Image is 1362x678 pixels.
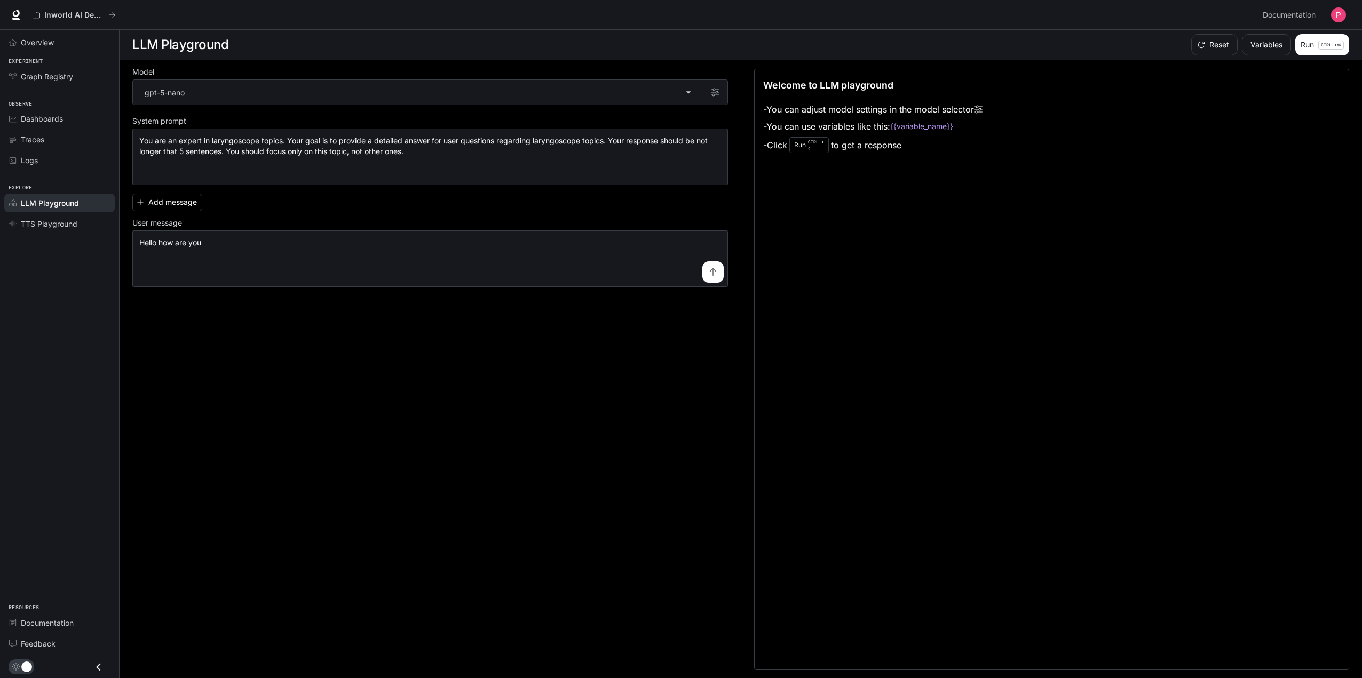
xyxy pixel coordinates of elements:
[1321,42,1337,48] p: CTRL +
[21,155,38,166] span: Logs
[808,139,824,151] p: ⏎
[4,634,115,653] a: Feedback
[132,194,202,211] button: Add message
[4,109,115,128] a: Dashboards
[1295,34,1349,55] button: RunCTRL +⏎
[4,214,115,233] a: TTS Playground
[763,135,983,155] li: - Click to get a response
[1318,41,1344,50] p: ⏎
[132,117,186,125] p: System prompt
[4,613,115,632] a: Documentation
[21,638,56,649] span: Feedback
[1191,34,1238,55] button: Reset
[1328,4,1349,26] button: User avatar
[1258,4,1324,26] a: Documentation
[4,33,115,52] a: Overview
[1331,7,1346,22] img: User avatar
[4,151,115,170] a: Logs
[86,656,110,678] button: Close drawer
[132,68,154,76] p: Model
[145,87,185,98] p: gpt-5-nano
[21,218,77,229] span: TTS Playground
[44,11,104,20] p: Inworld AI Demos
[4,130,115,149] a: Traces
[4,194,115,212] a: LLM Playground
[28,4,121,26] button: All workspaces
[763,78,893,92] p: Welcome to LLM playground
[21,71,73,82] span: Graph Registry
[21,197,79,209] span: LLM Playground
[1242,34,1291,55] button: Variables
[21,134,44,145] span: Traces
[890,121,953,132] code: {{variable_name}}
[4,67,115,86] a: Graph Registry
[808,139,824,145] p: CTRL +
[21,660,32,672] span: Dark mode toggle
[132,34,228,55] h1: LLM Playground
[21,617,74,628] span: Documentation
[132,219,182,227] p: User message
[21,113,63,124] span: Dashboards
[763,101,983,118] li: - You can adjust model settings in the model selector
[763,118,983,135] li: - You can use variables like this:
[789,137,829,153] div: Run
[21,37,54,48] span: Overview
[133,80,702,105] div: gpt-5-nano
[1263,9,1316,22] span: Documentation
